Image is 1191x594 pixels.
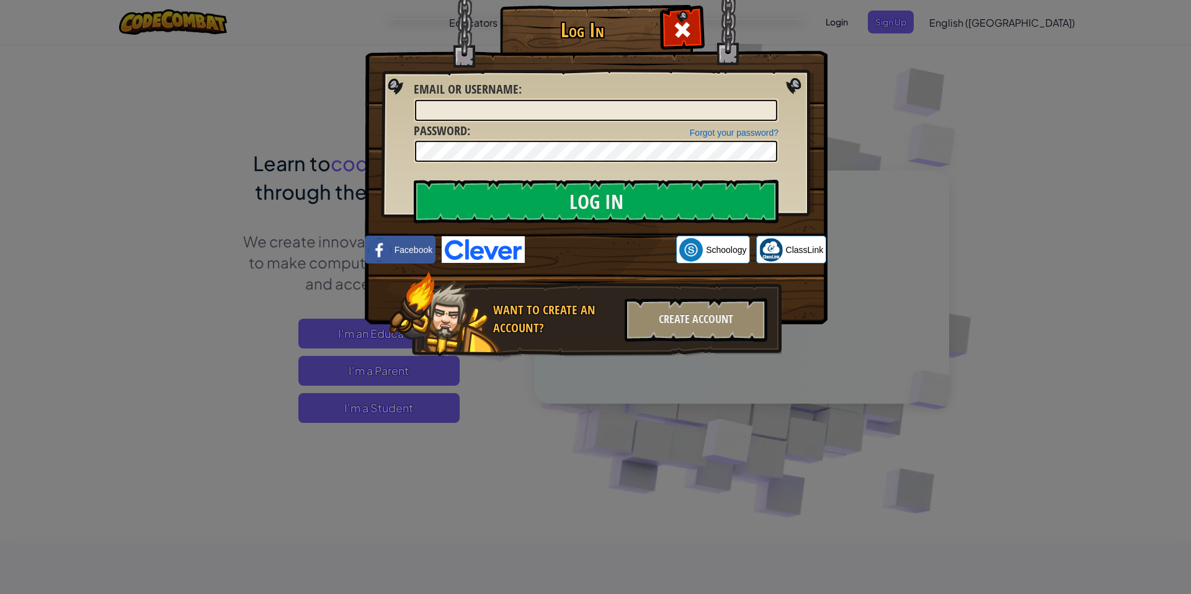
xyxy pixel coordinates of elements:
[414,81,522,99] label: :
[414,81,519,97] span: Email or Username
[414,122,470,140] label: :
[493,301,617,337] div: Want to create an account?
[414,180,778,223] input: Log In
[786,244,824,256] span: ClassLink
[414,122,467,139] span: Password
[503,19,661,41] h1: Log In
[679,238,703,262] img: schoology.png
[525,236,676,264] iframe: Sign in with Google Button
[759,238,783,262] img: classlink-logo-small.png
[442,236,525,263] img: clever-logo-blue.png
[690,128,778,138] a: Forgot your password?
[368,238,391,262] img: facebook_small.png
[706,244,746,256] span: Schoology
[625,298,767,342] div: Create Account
[395,244,432,256] span: Facebook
